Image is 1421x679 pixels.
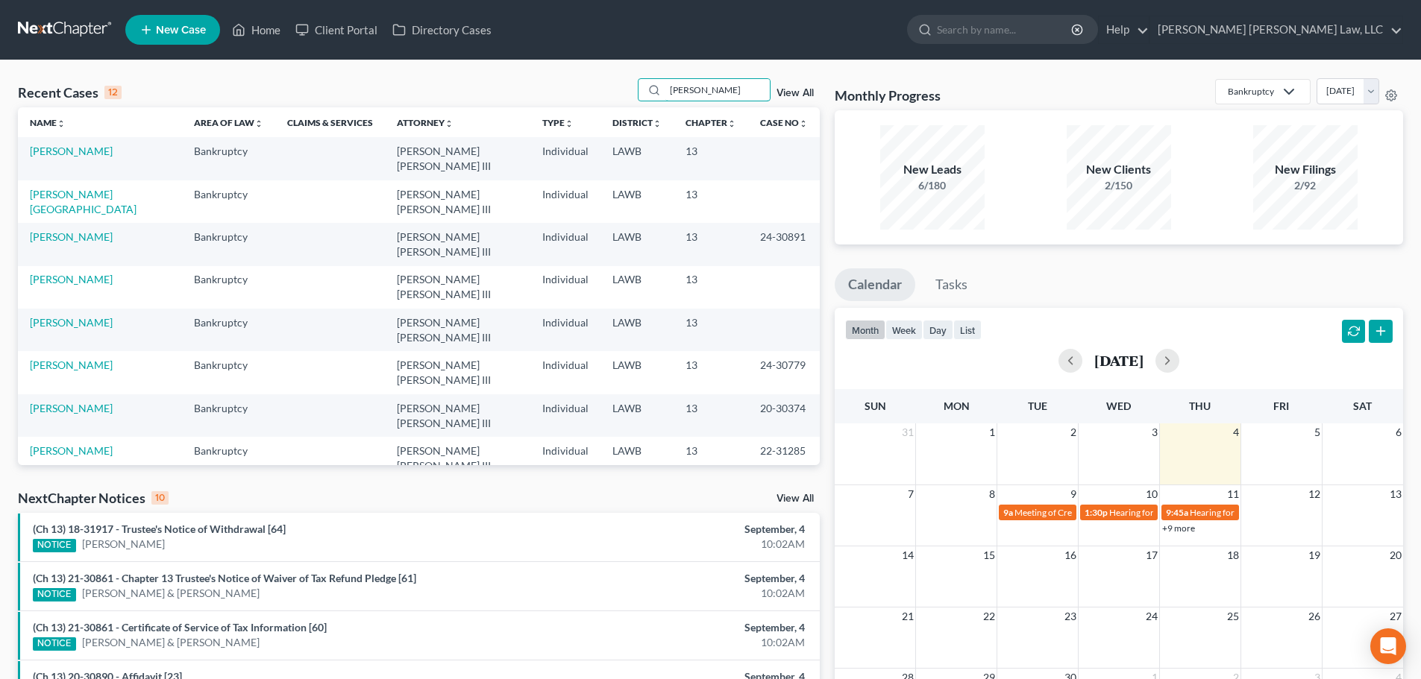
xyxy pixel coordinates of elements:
td: 13 [674,223,748,265]
td: 13 [674,137,748,180]
a: [PERSON_NAME] [PERSON_NAME] Law, LLC [1150,16,1402,43]
a: [PERSON_NAME] [82,537,165,552]
div: September, 4 [557,571,805,586]
td: Individual [530,437,600,479]
td: [PERSON_NAME] [PERSON_NAME] III [385,309,530,351]
td: LAWB [600,223,674,265]
span: 16 [1063,546,1078,564]
span: 1 [988,423,997,441]
a: View All [777,493,814,504]
td: 13 [674,309,748,351]
td: 13 [674,180,748,223]
i: unfold_more [799,119,808,128]
div: NOTICE [33,637,76,651]
button: week [885,320,923,340]
span: 8 [988,485,997,503]
span: 9:45a [1166,507,1188,518]
td: [PERSON_NAME] [PERSON_NAME] III [385,137,530,180]
td: LAWB [600,351,674,394]
span: 18 [1226,546,1240,564]
input: Search by name... [937,16,1073,43]
span: 17 [1144,546,1159,564]
a: Nameunfold_more [30,117,66,128]
span: 26 [1307,607,1322,625]
td: Bankruptcy [182,180,275,223]
a: Chapterunfold_more [686,117,736,128]
div: 12 [104,86,122,99]
a: Help [1099,16,1149,43]
a: [PERSON_NAME] [30,273,113,285]
span: 24 [1144,607,1159,625]
div: New Leads [880,161,985,178]
td: LAWB [600,266,674,309]
div: New Clients [1067,161,1171,178]
a: (Ch 13) 21-30861 - Chapter 13 Trustee's Notice of Waiver of Tax Refund Pledge [61] [33,572,416,584]
td: Individual [530,180,600,223]
div: NOTICE [33,539,76,552]
i: unfold_more [445,119,454,128]
a: [PERSON_NAME] & [PERSON_NAME] [82,586,260,601]
div: Bankruptcy [1228,85,1274,98]
td: LAWB [600,137,674,180]
span: 21 [900,607,915,625]
a: (Ch 13) 21-30861 - Certificate of Service of Tax Information [60] [33,621,327,634]
span: Hearing for [PERSON_NAME] [1109,507,1226,518]
span: 19 [1307,546,1322,564]
a: Tasks [922,268,981,301]
span: 9a [1003,507,1013,518]
i: unfold_more [565,119,574,128]
span: Wed [1106,399,1131,412]
span: 3 [1150,423,1159,441]
td: [PERSON_NAME] [PERSON_NAME] III [385,180,530,223]
a: Area of Lawunfold_more [194,117,263,128]
td: [PERSON_NAME] [PERSON_NAME] III [385,223,530,265]
button: month [845,320,885,340]
td: 22-31285 [748,437,820,479]
span: 5 [1313,423,1322,441]
span: Fri [1273,399,1289,412]
th: Claims & Services [275,107,385,137]
td: LAWB [600,394,674,437]
a: Calendar [835,268,915,301]
td: Bankruptcy [182,394,275,437]
td: 24-30779 [748,351,820,394]
td: 13 [674,394,748,437]
a: [PERSON_NAME] [30,316,113,329]
a: [PERSON_NAME] & [PERSON_NAME] [82,635,260,650]
a: Directory Cases [385,16,499,43]
span: 13 [1388,485,1403,503]
td: Bankruptcy [182,309,275,351]
td: Individual [530,309,600,351]
span: 7 [906,485,915,503]
a: Districtunfold_more [612,117,662,128]
td: Bankruptcy [182,223,275,265]
i: unfold_more [254,119,263,128]
a: [PERSON_NAME] [30,444,113,457]
div: 10:02AM [557,586,805,601]
td: 13 [674,351,748,394]
span: 15 [982,546,997,564]
span: 1:30p [1085,507,1108,518]
td: LAWB [600,309,674,351]
span: 12 [1307,485,1322,503]
button: day [923,320,953,340]
span: 20 [1388,546,1403,564]
td: Individual [530,223,600,265]
span: 25 [1226,607,1240,625]
i: unfold_more [57,119,66,128]
td: LAWB [600,437,674,479]
a: Case Nounfold_more [760,117,808,128]
span: 10 [1144,485,1159,503]
div: NextChapter Notices [18,489,169,507]
span: Mon [944,399,970,412]
div: NOTICE [33,588,76,601]
h2: [DATE] [1094,353,1144,368]
td: Bankruptcy [182,351,275,394]
a: (Ch 13) 18-31917 - Trustee's Notice of Withdrawal [64] [33,522,286,535]
td: Bankruptcy [182,137,275,180]
i: unfold_more [653,119,662,128]
td: 13 [674,266,748,309]
div: Open Intercom Messenger [1370,628,1406,664]
span: 27 [1388,607,1403,625]
input: Search by name... [665,79,770,101]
